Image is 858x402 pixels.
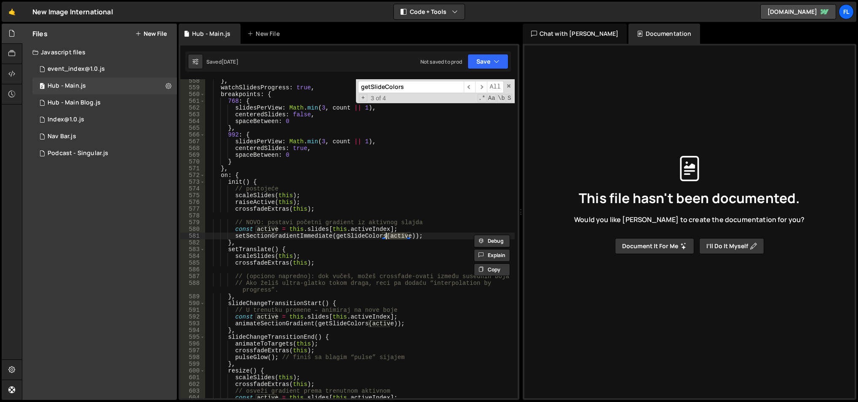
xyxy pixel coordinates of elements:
span: Search In Selection [507,94,512,102]
div: 589 [180,293,205,300]
div: 601 [180,374,205,381]
span: Alt-Enter [487,81,504,93]
div: 599 [180,361,205,367]
button: I’ll do it myself [699,238,764,254]
div: 15795/44313.js [32,111,177,128]
div: 603 [180,388,205,394]
div: 568 [180,145,205,152]
div: 571 [180,165,205,172]
div: 561 [180,98,205,105]
div: 604 [180,394,205,401]
div: 582 [180,239,205,246]
div: Documentation [628,24,700,44]
div: 15795/42190.js [32,61,177,78]
div: event_index@1.0.js [48,65,105,73]
div: 591 [180,307,205,314]
button: Debug [474,235,510,247]
div: 593 [180,320,205,327]
div: 15795/46353.js [32,94,177,111]
span: Whole Word Search [497,94,506,102]
div: 15795/46323.js [32,78,177,94]
div: 564 [180,118,205,125]
div: 576 [180,199,205,206]
div: 590 [180,300,205,307]
button: New File [135,30,167,37]
div: 558 [180,78,205,84]
div: 559 [180,84,205,91]
button: Save [468,54,508,69]
button: Document it for me [615,238,694,254]
div: 584 [180,253,205,260]
div: 592 [180,314,205,320]
span: 3 of 4 [367,95,389,102]
span: CaseSensitive Search [487,94,496,102]
div: Index@1.0.js [48,116,84,123]
div: 578 [180,212,205,219]
button: Code + Tools [394,4,465,19]
div: 570 [180,158,205,165]
div: Hub - Main.js [48,82,86,90]
div: 579 [180,219,205,226]
div: 594 [180,327,205,334]
button: Explain [474,249,510,262]
div: [DATE] [222,58,238,65]
h2: Files [32,29,48,38]
div: Saved [206,58,238,65]
div: Chat with [PERSON_NAME] [523,24,627,44]
div: 566 [180,131,205,138]
div: 562 [180,105,205,111]
span: ​ [464,81,476,93]
div: 565 [180,125,205,131]
div: 587 [180,273,205,280]
: 15795/46556.js [32,145,177,162]
div: 583 [180,246,205,253]
div: 15795/46513.js [32,128,177,145]
div: 598 [180,354,205,361]
span: This file hasn't been documented. [579,191,800,205]
div: 588 [180,280,205,293]
div: 595 [180,334,205,340]
button: Copy [474,263,510,276]
a: [DOMAIN_NAME] [760,4,836,19]
div: 581 [180,233,205,239]
div: Podcast - Singular.js [48,150,108,157]
div: 596 [180,340,205,347]
span: Would you like [PERSON_NAME] to create the documentation for you? [574,215,805,224]
div: 602 [180,381,205,388]
div: 567 [180,138,205,145]
div: 585 [180,260,205,266]
a: Fl [839,4,854,19]
div: 577 [180,206,205,212]
span: Toggle Replace mode [359,94,368,102]
div: New Image International [32,7,113,17]
div: 575 [180,192,205,199]
div: 586 [180,266,205,273]
div: Javascript files [22,44,177,61]
span: RegExp Search [478,94,486,102]
div: Not saved to prod [420,58,462,65]
div: 573 [180,179,205,185]
div: Hub - Main Blog.js [48,99,101,107]
div: 580 [180,226,205,233]
div: 569 [180,152,205,158]
div: Nav Bar.js [48,133,76,140]
div: New File [247,29,283,38]
div: 600 [180,367,205,374]
span: 2 [40,83,45,90]
div: 597 [180,347,205,354]
div: 574 [180,185,205,192]
input: Search for [358,81,464,93]
span: ​ [475,81,487,93]
div: 560 [180,91,205,98]
a: 🤙 [2,2,22,22]
div: 572 [180,172,205,179]
div: Hub - Main.js [192,29,230,38]
div: 563 [180,111,205,118]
